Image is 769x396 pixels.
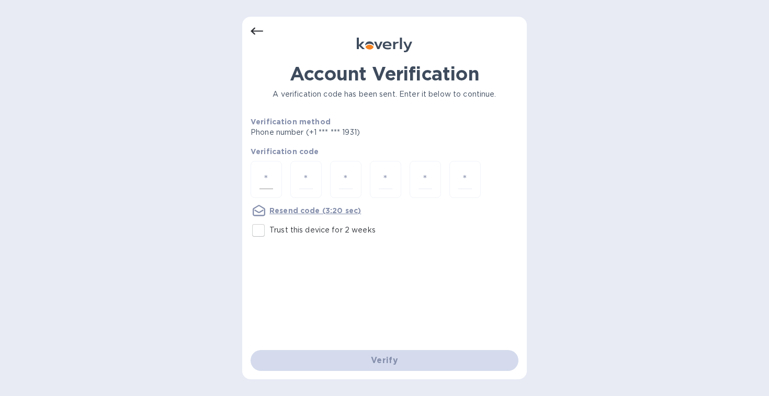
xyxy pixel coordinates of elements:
b: Verification method [251,118,331,126]
u: Resend code (3:20 sec) [269,206,361,215]
p: Trust this device for 2 weeks [269,225,376,236]
p: Phone number (+1 *** *** 1931) [251,127,440,138]
h1: Account Verification [251,63,518,85]
p: A verification code has been sent. Enter it below to continue. [251,89,518,100]
p: Verification code [251,146,518,157]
